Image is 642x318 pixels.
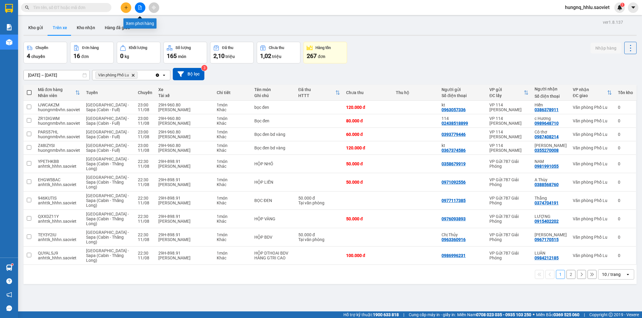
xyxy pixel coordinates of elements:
button: aim [149,2,159,13]
button: Nhập hàng [591,43,621,54]
div: Chị Thanh [535,232,567,237]
div: Số điện thoại [535,94,567,99]
button: Hàng tồn267đơn [303,42,347,63]
div: HỘP BDV [254,235,292,240]
span: chuyến [31,54,45,59]
div: bọc đen [254,105,292,110]
div: [PERSON_NAME] [158,164,211,169]
div: 29H-960.80 [158,102,211,107]
div: Bọc đen bd vàng [254,145,292,150]
div: 0963057336 [442,107,466,112]
button: Chuyến4chuyến [23,42,67,63]
div: 1 món [217,196,248,200]
div: 0355270008 [535,148,559,153]
div: Chị Thủy [442,232,483,237]
span: message [6,305,12,311]
div: 0388568760 [535,182,559,187]
input: Select a date range. [24,70,89,80]
div: huongnmbvhn.saoviet [38,134,80,139]
span: [GEOGRAPHIC_DATA] - Sapa (Cabin - Full) [86,116,129,126]
div: 0971092556 [442,180,466,185]
span: | [584,311,585,318]
div: QUYALSJ9 [38,251,80,255]
svg: open [625,272,630,277]
span: [GEOGRAPHIC_DATA] - Sapa (Cabin - Thăng Long) [86,212,129,226]
th: Toggle SortBy [35,85,83,101]
div: anhttk_hhhn.saoviet [38,200,80,205]
span: notification [6,292,12,298]
div: Z48IZYSI [38,143,80,148]
div: A Thùy [535,177,567,182]
div: 0989648710 [535,121,559,126]
div: 29H-960.80 [158,116,211,121]
div: VP Gửi 787 Giải Phóng [489,214,529,224]
span: Văn phòng Phố Lu [98,73,129,78]
div: 23:00 [138,116,152,121]
div: 1 món [217,102,248,107]
span: đơn [318,54,325,59]
div: 60.000 đ [346,132,390,137]
div: Xem phơi hàng [123,18,157,29]
div: HỘP LIỀN [254,180,292,185]
div: HỘP VÀNG [254,216,292,221]
span: 1,02 [260,52,271,60]
div: HỘP NHỎ [254,161,292,166]
div: Văn phòng Phố Lu [573,118,612,123]
div: 29H-898.91 [158,232,211,237]
div: Thắng [535,196,567,200]
div: 50.000 đ [298,196,340,200]
div: 29H-960.80 [158,143,211,148]
div: 50.000 đ [346,161,390,166]
div: 22:30 [138,251,152,255]
div: 0367374586 [442,148,466,153]
div: [PERSON_NAME] [158,148,211,153]
div: Khác [217,255,248,260]
div: Chuyến [138,90,152,95]
div: 1 món [217,177,248,182]
th: Toggle SortBy [486,85,532,101]
div: VP nhận [573,87,607,92]
div: Khối lượng [129,46,147,50]
span: | [403,311,404,318]
div: Chưa thu [269,46,284,50]
sup: 1 [620,3,625,7]
div: Người gửi [442,87,483,92]
span: search [25,5,29,10]
span: aim [152,5,156,10]
div: ĐC lấy [489,93,524,98]
span: copyright [609,313,613,317]
div: Thu hộ [396,90,436,95]
div: Tại văn phòng [298,237,340,242]
div: Bọc đen bd vàng [254,132,292,137]
button: Trên xe [48,20,72,35]
div: [PERSON_NAME] [158,182,211,187]
div: 10 / trang [602,271,621,277]
div: 0 [618,118,633,123]
div: VP 114 [PERSON_NAME] [489,102,529,112]
div: 22:30 [138,196,152,200]
span: [GEOGRAPHIC_DATA] - Sapa (Cabin - Full) [86,130,129,139]
div: HÀNG GTRI CAO [254,255,292,260]
div: ZR1DIGWM [38,116,80,121]
div: 29H-898.91 [158,159,211,164]
span: [GEOGRAPHIC_DATA] - Sapa (Cabin - Thăng Long) [86,230,129,244]
span: 165 [167,52,177,60]
div: [PERSON_NAME] [158,237,211,242]
div: VP 114 [PERSON_NAME] [489,130,529,139]
span: Văn phòng Phố Lu, close by backspace [95,72,138,79]
th: Toggle SortBy [570,85,615,101]
div: ĐC giao [573,93,607,98]
div: 29H-898.91 [158,251,211,255]
div: 23:00 [138,102,152,107]
div: VP Gửi 787 Giải Phóng [489,159,529,169]
div: 0 [618,216,633,221]
button: Khối lượng0kg [117,42,160,63]
div: TEY3Y2IU [38,232,80,237]
button: 2 [566,270,575,279]
div: [PERSON_NAME] [158,134,211,139]
div: 1 món [217,232,248,237]
span: file-add [138,5,142,10]
span: triệu [272,54,281,59]
div: 0 [618,161,633,166]
svg: Clear all [155,73,160,78]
